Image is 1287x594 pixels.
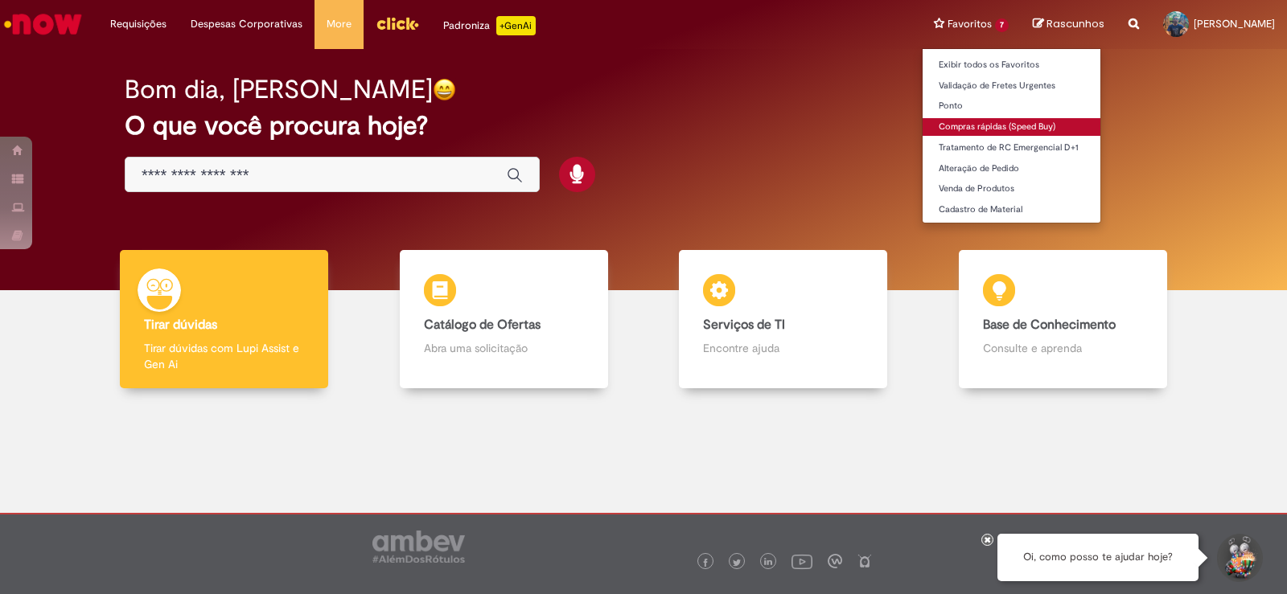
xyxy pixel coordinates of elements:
[923,118,1100,136] a: Compras rápidas (Speed Buy)
[857,554,872,568] img: logo_footer_naosei.png
[923,201,1100,219] a: Cadastro de Material
[327,16,352,32] span: More
[424,340,584,356] p: Abra uma solicitação
[1033,17,1104,32] a: Rascunhos
[125,112,1162,140] h2: O que você procura hoje?
[643,250,923,389] a: Serviços de TI Encontre ajuda
[372,531,465,563] img: logo_footer_ambev_rotulo_gray.png
[110,16,167,32] span: Requisições
[733,559,741,567] img: logo_footer_twitter.png
[703,317,785,333] b: Serviços de TI
[923,56,1100,74] a: Exibir todos os Favoritos
[983,317,1116,333] b: Base de Conhecimento
[701,559,709,567] img: logo_footer_facebook.png
[191,16,302,32] span: Despesas Corporativas
[84,250,364,389] a: Tirar dúvidas Tirar dúvidas com Lupi Assist e Gen Ai
[1215,534,1263,582] button: Iniciar Conversa de Suporte
[922,48,1101,223] ul: Favoritos
[424,317,541,333] b: Catálogo de Ofertas
[948,16,992,32] span: Favoritos
[1046,16,1104,31] span: Rascunhos
[144,340,304,372] p: Tirar dúvidas com Lupi Assist e Gen Ai
[376,11,419,35] img: click_logo_yellow_360x200.png
[125,76,433,104] h2: Bom dia, [PERSON_NAME]
[997,534,1199,581] div: Oi, como posso te ajudar hoje?
[923,250,1203,389] a: Base de Conhecimento Consulte e aprenda
[995,18,1009,32] span: 7
[923,139,1100,157] a: Tratamento de RC Emergencial D+1
[364,250,644,389] a: Catálogo de Ofertas Abra uma solicitação
[828,554,842,568] img: logo_footer_workplace.png
[923,77,1100,95] a: Validação de Fretes Urgentes
[144,317,217,333] b: Tirar dúvidas
[792,551,812,571] img: logo_footer_youtube.png
[923,97,1100,115] a: Ponto
[923,160,1100,178] a: Alteração de Pedido
[764,558,772,567] img: logo_footer_linkedin.png
[433,78,456,101] img: happy-face.png
[496,16,536,35] p: +GenAi
[1194,17,1275,31] span: [PERSON_NAME]
[443,16,536,35] div: Padroniza
[923,180,1100,198] a: Venda de Produtos
[983,340,1143,356] p: Consulte e aprenda
[2,8,84,40] img: ServiceNow
[703,340,863,356] p: Encontre ajuda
